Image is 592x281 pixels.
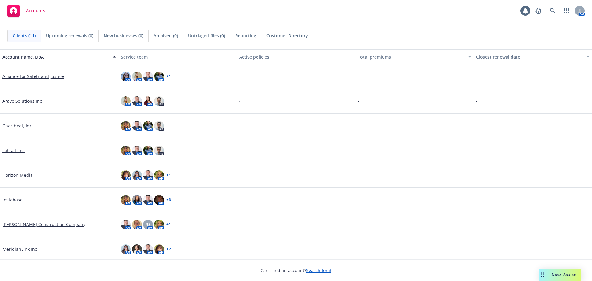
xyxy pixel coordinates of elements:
[132,220,142,229] img: photo
[476,147,478,154] span: -
[121,220,131,229] img: photo
[2,98,42,104] a: Aravo Solutions Inc
[26,8,45,13] span: Accounts
[166,75,171,78] a: + 1
[239,246,241,252] span: -
[2,147,25,154] a: FatTail Inc.
[546,5,559,17] a: Search
[132,121,142,131] img: photo
[143,244,153,254] img: photo
[239,54,353,60] div: Active policies
[539,269,547,281] div: Drag to move
[121,54,234,60] div: Service team
[132,96,142,106] img: photo
[13,32,36,39] span: Clients (11)
[552,272,576,277] span: Nova Assist
[166,198,171,202] a: + 3
[476,122,478,129] span: -
[476,196,478,203] span: -
[306,267,331,273] a: Search for it
[121,170,131,180] img: photo
[154,146,164,155] img: photo
[239,122,241,129] span: -
[121,244,131,254] img: photo
[355,49,474,64] button: Total premiums
[154,244,164,254] img: photo
[2,54,109,60] div: Account name, DBA
[188,32,225,39] span: Untriaged files (0)
[2,122,33,129] a: Chartbeat, Inc.
[121,195,131,205] img: photo
[2,73,64,80] a: Alliance for Safety and Justice
[166,223,171,226] a: + 1
[239,147,241,154] span: -
[561,5,573,17] a: Switch app
[118,49,237,64] button: Service team
[239,98,241,104] span: -
[239,196,241,203] span: -
[539,269,581,281] button: Nova Assist
[154,220,164,229] img: photo
[239,172,241,178] span: -
[239,221,241,228] span: -
[146,221,151,228] span: RS
[235,32,256,39] span: Reporting
[5,2,48,19] a: Accounts
[104,32,143,39] span: New businesses (0)
[358,122,359,129] span: -
[261,267,331,274] span: Can't find an account?
[143,72,153,81] img: photo
[154,170,164,180] img: photo
[46,32,93,39] span: Upcoming renewals (0)
[358,54,464,60] div: Total premiums
[166,173,171,177] a: + 1
[358,172,359,178] span: -
[358,221,359,228] span: -
[132,170,142,180] img: photo
[358,73,359,80] span: -
[239,73,241,80] span: -
[132,72,142,81] img: photo
[143,170,153,180] img: photo
[121,72,131,81] img: photo
[476,172,478,178] span: -
[121,121,131,131] img: photo
[474,49,592,64] button: Closest renewal date
[154,32,178,39] span: Archived (0)
[532,5,545,17] a: Report a Bug
[132,244,142,254] img: photo
[143,96,153,106] img: photo
[358,98,359,104] span: -
[143,146,153,155] img: photo
[476,221,478,228] span: -
[121,146,131,155] img: photo
[358,147,359,154] span: -
[2,172,33,178] a: Horizon Media
[132,146,142,155] img: photo
[476,246,478,252] span: -
[266,32,308,39] span: Customer Directory
[154,96,164,106] img: photo
[2,221,85,228] a: [PERSON_NAME] Construction Company
[237,49,355,64] button: Active policies
[476,54,583,60] div: Closest renewal date
[154,72,164,81] img: photo
[476,98,478,104] span: -
[143,121,153,131] img: photo
[476,73,478,80] span: -
[121,96,131,106] img: photo
[154,195,164,205] img: photo
[166,247,171,251] a: + 2
[143,195,153,205] img: photo
[2,196,23,203] a: Instabase
[132,195,142,205] img: photo
[358,196,359,203] span: -
[358,246,359,252] span: -
[154,121,164,131] img: photo
[2,246,37,252] a: MeridianLink Inc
